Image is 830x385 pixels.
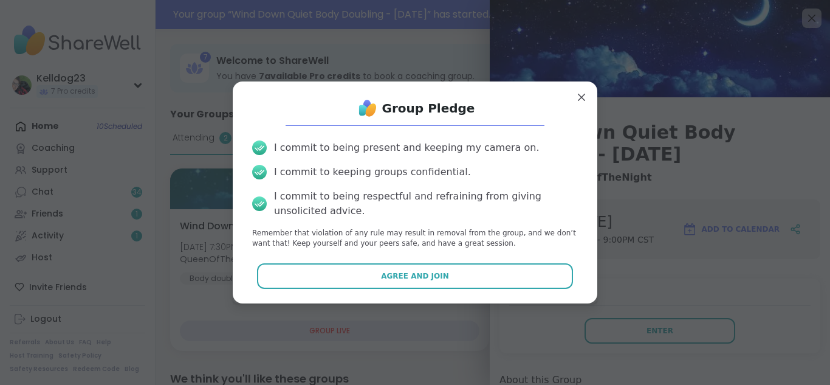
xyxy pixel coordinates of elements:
div: I commit to being present and keeping my camera on. [274,140,539,155]
span: Agree and Join [381,271,449,282]
img: ShareWell Logo [355,96,380,120]
button: Agree and Join [257,263,574,289]
p: Remember that violation of any rule may result in removal from the group, and we don’t want that!... [252,228,578,249]
h1: Group Pledge [382,100,475,117]
div: I commit to being respectful and refraining from giving unsolicited advice. [274,189,578,218]
div: I commit to keeping groups confidential. [274,165,471,179]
